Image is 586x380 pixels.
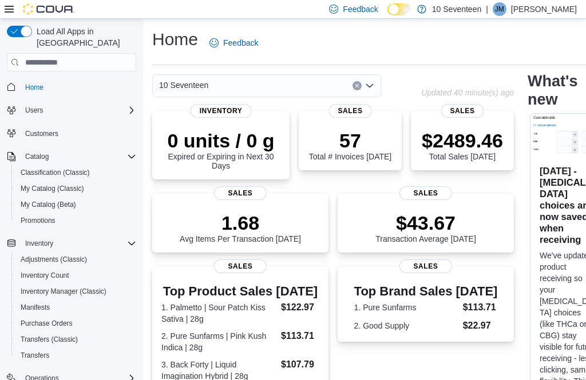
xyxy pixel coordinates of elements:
a: Inventory Count [16,269,74,282]
dd: $22.97 [463,319,498,333]
a: Customers [21,127,63,141]
a: Transfers [16,349,54,362]
span: Catalog [21,150,136,163]
button: Users [2,102,141,118]
input: Dark Mode [387,3,411,15]
dt: 2. Good Supply [354,320,458,331]
p: 1.68 [180,211,301,234]
button: Clear input [353,81,362,90]
a: My Catalog (Beta) [16,198,81,211]
span: Feedback [343,3,378,15]
span: Transfers (Classic) [16,333,136,346]
span: Sales [214,186,267,200]
span: Sales [214,259,267,273]
dt: 2. Pure Sunfarms | Pink Kush Indica | 28g [161,330,276,353]
span: Transfers [21,351,49,360]
span: Home [21,79,136,94]
a: My Catalog (Classic) [16,182,89,195]
p: $43.67 [375,211,476,234]
span: Sales [399,259,452,273]
button: Classification (Classic) [11,165,141,181]
p: 0 units / 0 g [161,129,280,152]
dd: $113.71 [281,329,319,343]
button: Catalog [2,149,141,165]
h3: Top Product Sales [DATE] [161,285,319,298]
a: Classification (Classic) [16,166,94,179]
button: Manifests [11,299,141,315]
span: Users [21,103,136,117]
div: Expired or Expiring in Next 30 Days [161,129,280,170]
span: Sales [329,104,372,118]
dt: 1. Palmetto | Sour Patch Kiss Sativa | 28g [161,302,276,325]
a: Feedback [205,31,263,54]
a: Promotions [16,214,60,227]
span: My Catalog (Classic) [21,184,84,193]
span: Transfers (Classic) [21,335,78,344]
span: Sales [441,104,484,118]
dt: 1. Pure Sunfarms [354,302,458,313]
button: Inventory [21,237,58,250]
div: Jeremy Mead [493,2,506,16]
button: Inventory Manager (Classic) [11,283,141,299]
span: Manifests [16,301,136,314]
button: Customers [2,125,141,142]
span: Inventory [21,237,136,250]
button: Adjustments (Classic) [11,251,141,267]
span: Transfers [16,349,136,362]
span: My Catalog (Classic) [16,182,136,195]
h3: Top Brand Sales [DATE] [354,285,498,298]
span: Purchase Orders [21,319,73,328]
span: Purchase Orders [16,317,136,330]
span: Load All Apps in [GEOGRAPHIC_DATA] [32,26,136,49]
span: JM [495,2,504,16]
span: Sales [399,186,452,200]
dd: $107.79 [281,358,319,371]
p: | [486,2,488,16]
span: Inventory Count [16,269,136,282]
button: Purchase Orders [11,315,141,331]
button: Promotions [11,213,141,229]
span: Catalog [25,152,49,161]
dd: $113.71 [463,301,498,314]
span: Dark Mode [387,15,388,16]
span: Classification (Classic) [16,166,136,179]
div: Transaction Average [DATE] [375,211,476,243]
a: Adjustments (Classic) [16,253,92,266]
span: Home [25,83,43,92]
span: 10 Seventeen [159,78,208,92]
button: My Catalog (Classic) [11,181,141,197]
span: My Catalog (Beta) [16,198,136,211]
button: Inventory Count [11,267,141,283]
button: Inventory [2,235,141,251]
img: Cova [23,3,74,15]
span: Inventory Manager (Classic) [16,285,136,298]
span: Inventory Count [21,271,69,280]
span: Promotions [21,216,56,225]
div: Avg Items Per Transaction [DATE] [180,211,301,243]
span: Classification (Classic) [21,168,90,177]
a: Transfers (Classic) [16,333,82,346]
button: My Catalog (Beta) [11,197,141,213]
button: Catalog [21,150,53,163]
div: Total # Invoices [DATE] [309,129,391,161]
span: Inventory Manager (Classic) [21,287,106,296]
dd: $122.97 [281,301,319,314]
a: Manifests [16,301,54,314]
span: Manifests [21,303,50,312]
button: Transfers [11,347,141,363]
a: Inventory Manager (Classic) [16,285,111,298]
div: Total Sales [DATE] [422,129,503,161]
h2: What's new [528,72,577,109]
p: [PERSON_NAME] [511,2,577,16]
span: Adjustments (Classic) [21,255,87,264]
p: $2489.46 [422,129,503,152]
span: Inventory [191,104,252,118]
span: My Catalog (Beta) [21,200,76,209]
span: Adjustments (Classic) [16,253,136,266]
button: Transfers (Classic) [11,331,141,347]
span: Feedback [223,37,258,49]
a: Home [21,81,48,94]
span: Inventory [25,239,53,248]
p: Updated 40 minute(s) ago [421,88,514,97]
p: 57 [309,129,391,152]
